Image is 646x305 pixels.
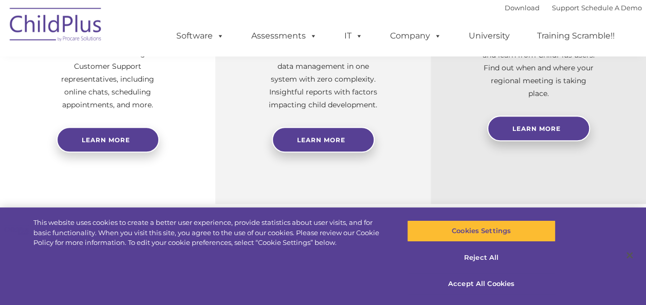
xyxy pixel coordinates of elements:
button: Accept All Cookies [407,273,556,295]
a: Training Scramble!! [527,26,625,46]
div: This website uses cookies to create a better user experience, provide statistics about user visit... [33,218,387,248]
a: Company [380,26,452,46]
p: Need help with ChildPlus? We offer many convenient ways to contact our amazing Customer Support r... [51,22,164,111]
a: IT [334,26,373,46]
a: Learn more [57,127,159,153]
p: Experience and analyze child assessments and Head Start data management in one system with zero c... [267,34,379,111]
a: University [458,26,520,46]
span: Last name [143,68,174,75]
img: ChildPlus by Procare Solutions [5,1,107,52]
a: Software [166,26,234,46]
a: Support [552,4,579,12]
a: Download [505,4,540,12]
a: Learn More [487,116,590,141]
font: | [505,4,642,12]
button: Cookies Settings [407,220,556,242]
a: Schedule A Demo [581,4,642,12]
button: Close [618,244,641,266]
button: Reject All [407,247,556,269]
span: Learn More [297,136,345,144]
span: Learn More [512,125,561,132]
a: Learn More [272,127,375,153]
span: Learn more [82,136,130,144]
a: Assessments [241,26,327,46]
p: Not using ChildPlus? These are a great opportunity to network and learn from ChildPlus users. Fin... [482,23,595,100]
span: Phone number [143,110,187,118]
